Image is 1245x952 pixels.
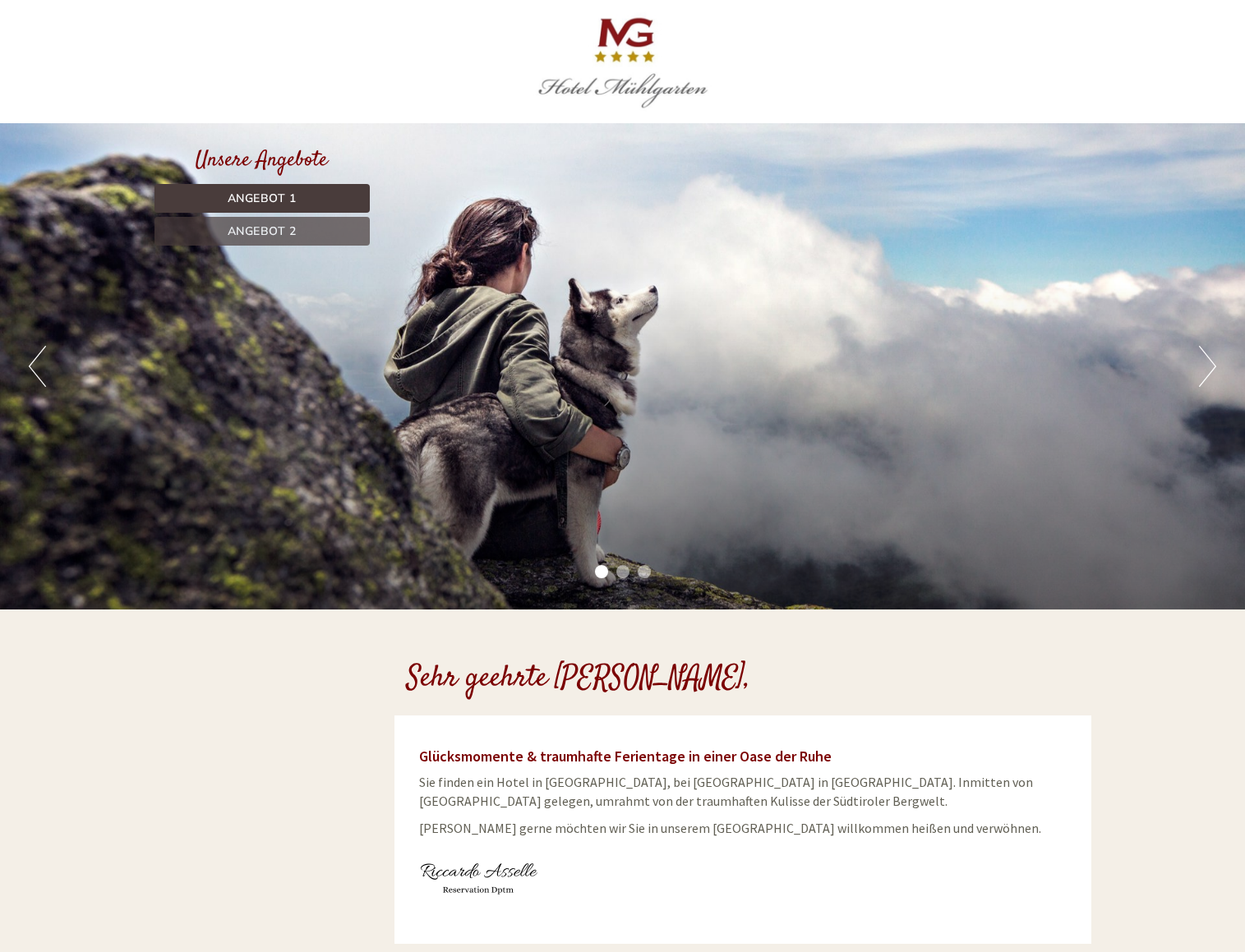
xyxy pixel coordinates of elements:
button: Previous [29,346,46,387]
img: user-152.jpg [419,845,539,911]
p: [PERSON_NAME] gerne möchten wir Sie in unserem [GEOGRAPHIC_DATA] willkommen heißen und verwöhnen. [419,819,1067,838]
div: Unsere Angebote [154,145,370,176]
button: Next [1199,346,1216,387]
span: Angebot 1 [228,191,297,206]
h1: Sehr geehrte [PERSON_NAME], [407,663,750,696]
span: Glücksmomente & traumhafte Ferientage in einer Oase der Ruhe [419,747,832,766]
span: Sie finden ein Hotel in [GEOGRAPHIC_DATA], bei [GEOGRAPHIC_DATA] in [GEOGRAPHIC_DATA]. Inmitten v... [419,774,1033,809]
span: Angebot 2 [228,223,297,239]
